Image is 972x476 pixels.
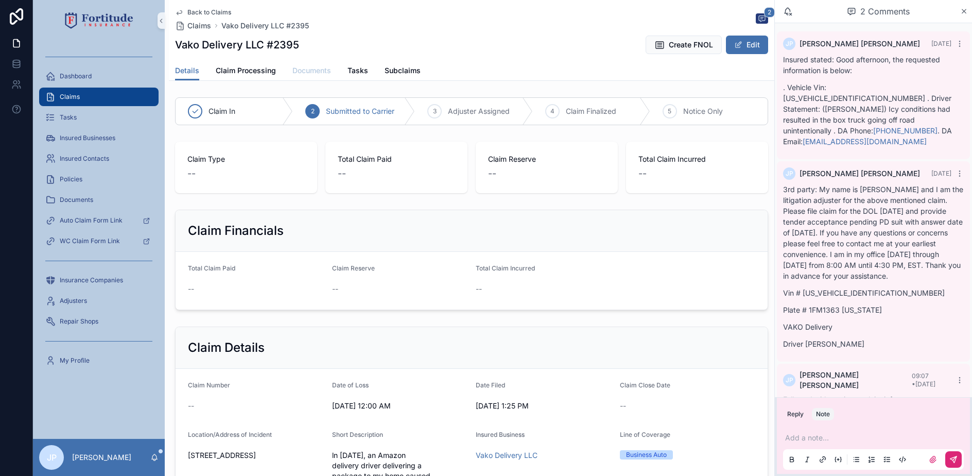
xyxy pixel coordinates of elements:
[476,284,482,294] span: --
[332,381,369,389] span: Date of Loss
[60,297,87,305] span: Adjusters
[187,8,231,16] span: Back to Claims
[39,292,159,310] a: Adjusters
[385,61,421,82] a: Subclaims
[188,264,235,272] span: Total Claim Paid
[332,284,338,294] span: --
[60,317,98,326] span: Repair Shops
[786,376,793,384] span: JP
[683,106,723,116] span: Notice Only
[873,126,938,135] a: [PHONE_NUMBER]
[187,166,196,181] span: --
[912,372,935,388] span: 09:07 • [DATE]
[488,166,496,181] span: --
[188,339,265,356] h2: Claim Details
[348,65,368,76] span: Tasks
[175,38,299,52] h1: Vako Delivery LLC #2395
[566,106,616,116] span: Claim Finalized
[620,401,626,411] span: --
[60,93,80,101] span: Claims
[39,211,159,230] a: Auto Claim Form Link
[187,21,211,31] span: Claims
[65,12,133,29] img: App logo
[292,61,331,82] a: Documents
[39,232,159,250] a: WC Claim Form Link
[332,401,468,411] span: [DATE] 12:00 AM
[60,134,115,142] span: Insured Businesses
[756,13,768,26] button: 2
[39,191,159,209] a: Documents
[332,431,383,438] span: Short Description
[188,381,230,389] span: Claim Number
[783,82,964,147] p: . Vehicle Vin: [US_VEHICLE_IDENTIFICATION_NUMBER] . Driver Statement: ([PERSON_NAME]) Icy conditi...
[292,65,331,76] span: Documents
[188,431,272,438] span: Location/Address of Incident
[786,40,793,48] span: JP
[311,107,315,115] span: 2
[221,21,309,31] a: Vako Delivery LLC #2395
[188,284,194,294] span: --
[669,40,713,50] span: Create FNOL
[187,154,305,164] span: Claim Type
[39,170,159,189] a: Policies
[209,106,235,116] span: Claim In
[783,184,964,281] p: 3rd party: My name is [PERSON_NAME] and I am the litigation adjuster for the above mentioned clai...
[60,113,77,122] span: Tasks
[931,40,951,47] span: [DATE]
[60,356,90,365] span: My Profile
[60,276,123,284] span: Insurance Companies
[783,321,964,332] p: VAKO Delivery
[39,271,159,290] a: Insurance Companies
[764,7,775,18] span: 2
[476,450,537,461] a: Vako Delivery LLC
[60,175,82,183] span: Policies
[60,237,120,245] span: WC Claim Form Link
[188,450,324,461] span: [STREET_ADDRESS]
[783,54,964,76] p: Insured stated: Good afternoon, the requested information is below:
[60,196,93,204] span: Documents
[216,61,276,82] a: Claim Processing
[476,264,535,272] span: Total Claim Incurred
[726,36,768,54] button: Edit
[800,168,920,179] span: [PERSON_NAME] [PERSON_NAME]
[39,149,159,168] a: Insured Contacts
[783,338,964,349] p: Driver [PERSON_NAME]
[783,287,964,298] p: Vin # [US_VEHICLE_IDENTIFICATION_NUMBER]
[620,431,670,438] span: Line of Coverage
[175,8,231,16] a: Back to Claims
[638,166,647,181] span: --
[72,452,131,463] p: [PERSON_NAME]
[39,108,159,127] a: Tasks
[175,21,211,31] a: Claims
[550,107,554,115] span: 4
[60,155,109,163] span: Insured Contacts
[476,431,525,438] span: Insured Business
[326,106,394,116] span: Submitted to Carrier
[626,450,667,460] div: Business Auto
[47,451,57,464] span: JP
[800,39,920,49] span: [PERSON_NAME] [PERSON_NAME]
[860,5,910,18] span: 2 Comments
[175,61,199,81] a: Details
[620,381,670,389] span: Claim Close Date
[433,107,437,115] span: 3
[188,223,284,239] h2: Claim Financials
[812,408,834,420] button: Note
[60,72,92,80] span: Dashboard
[783,395,896,404] span: Followed with carrier on claim info
[39,351,159,370] a: My Profile
[348,61,368,82] a: Tasks
[332,264,375,272] span: Claim Reserve
[476,381,505,389] span: Date Filed
[488,154,605,164] span: Claim Reserve
[800,370,912,390] span: [PERSON_NAME] [PERSON_NAME]
[385,65,421,76] span: Subclaims
[816,410,830,418] div: Note
[39,88,159,106] a: Claims
[60,216,123,225] span: Auto Claim Form Link
[33,41,165,383] div: scrollable content
[39,67,159,86] a: Dashboard
[338,154,455,164] span: Total Claim Paid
